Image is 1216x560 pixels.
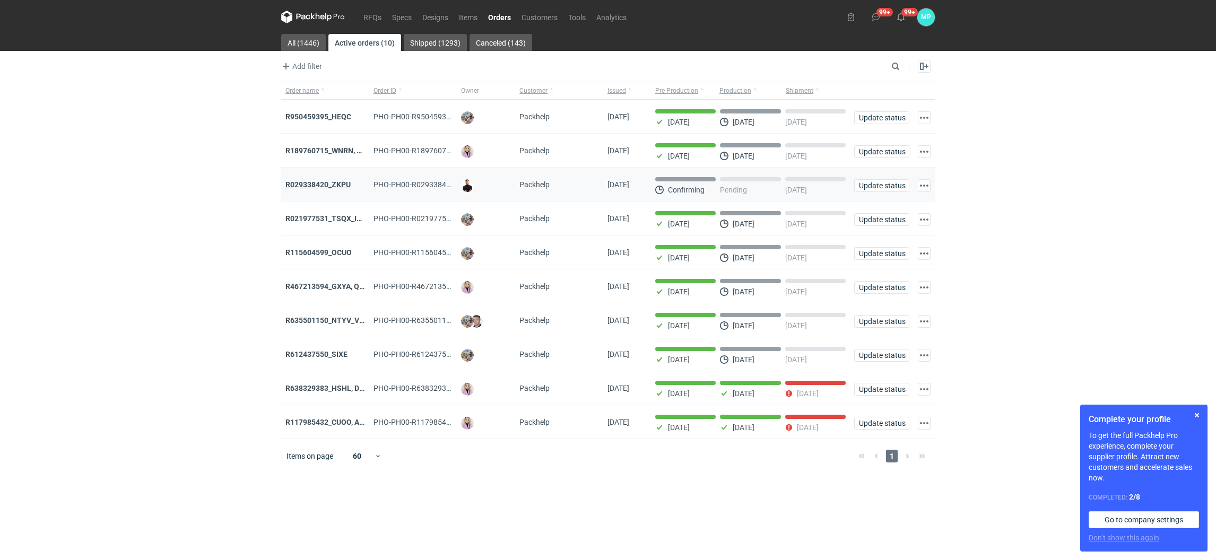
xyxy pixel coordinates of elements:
[369,82,457,99] button: Order ID
[1089,532,1159,543] button: Don’t show this again
[892,8,909,25] button: 99+
[668,355,690,364] p: [DATE]
[784,82,850,99] button: Shipment
[374,248,478,257] span: PHO-PH00-R115604599_OCUO
[859,318,905,325] span: Update status
[918,349,931,362] button: Actions
[285,384,374,392] strong: R638329383_HSHL, DETO
[859,419,905,427] span: Update status
[733,423,754,432] p: [DATE]
[854,145,909,158] button: Update status
[519,146,550,155] span: Packhelp
[854,281,909,294] button: Update status
[461,247,474,260] img: Michał Palasek
[854,349,909,362] button: Update status
[519,350,550,358] span: Packhelp
[917,8,935,26] button: MP
[461,417,474,430] img: Klaudia Wiśniewska
[859,114,905,121] span: Update status
[461,315,474,328] img: Michał Palasek
[461,281,474,294] img: Klaudia Wiśniewska
[668,220,690,228] p: [DATE]
[470,34,532,51] a: Canceled (143)
[918,417,931,430] button: Actions
[918,315,931,328] button: Actions
[854,111,909,124] button: Update status
[889,60,923,73] input: Search
[1089,430,1199,483] p: To get the full Packhelp Pro experience, complete your supplier profile. Attract new customers an...
[519,180,550,189] span: Packhelp
[785,118,807,126] p: [DATE]
[387,11,417,23] a: Specs
[797,423,819,432] p: [DATE]
[607,350,629,358] span: 26/08/2025
[285,282,374,291] strong: R467213594_GXYA, QYSN
[786,86,813,95] span: Shipment
[720,186,747,194] p: Pending
[519,316,550,325] span: Packhelp
[668,389,690,398] p: [DATE]
[668,186,705,194] p: Confirming
[867,8,884,25] button: 99+
[668,152,690,160] p: [DATE]
[917,8,935,26] div: Martyna Paroń
[607,214,629,223] span: 01/09/2025
[607,86,626,95] span: Issued
[358,11,387,23] a: RFQs
[285,180,351,189] a: R029338420_ZKPU
[859,182,905,189] span: Update status
[285,146,378,155] a: R189760715_WNRN, CWNS
[374,316,499,325] span: PHO-PH00-R635501150_NTYV_VNSV
[785,220,807,228] p: [DATE]
[733,355,754,364] p: [DATE]
[281,11,345,23] svg: Packhelp Pro
[281,82,369,99] button: Order name
[340,449,375,463] div: 60
[404,34,467,51] a: Shipped (1293)
[1089,413,1199,426] h1: Complete your profile
[461,213,474,226] img: Michał Palasek
[785,321,807,330] p: [DATE]
[516,11,563,23] a: Customers
[285,214,372,223] a: R021977531_TSQX_IDUW
[733,118,754,126] p: [DATE]
[285,418,397,426] strong: R117985432_CUOO, AZGB, OQAV
[607,384,629,392] span: 12/08/2025
[285,316,374,325] a: R635501150_NTYV_VNSV
[854,383,909,396] button: Update status
[854,315,909,328] button: Update status
[285,248,352,257] strong: R115604599_OCUO
[285,112,351,121] strong: R950459395_HEQC
[519,418,550,426] span: Packhelp
[280,60,322,73] span: Add filter
[374,112,477,121] span: PHO-PH00-R950459395_HEQC
[519,214,550,223] span: Packhelp
[1089,511,1199,528] a: Go to company settings
[279,60,323,73] button: Add filter
[607,282,629,291] span: 26/08/2025
[733,152,754,160] p: [DATE]
[519,86,548,95] span: Customer
[519,112,550,121] span: Packhelp
[519,282,550,291] span: Packhelp
[785,152,807,160] p: [DATE]
[519,384,550,392] span: Packhelp
[374,86,396,95] span: Order ID
[1129,493,1140,501] strong: 2 / 8
[733,321,754,330] p: [DATE]
[461,86,479,95] span: Owner
[1089,492,1199,503] div: Completed:
[854,417,909,430] button: Update status
[461,179,474,192] img: Tomasz Kubiak
[285,350,348,358] a: R612437550_SIXE
[854,213,909,226] button: Update status
[859,216,905,223] span: Update status
[417,11,454,23] a: Designs
[918,281,931,294] button: Actions
[281,34,326,51] a: All (1446)
[918,383,931,396] button: Actions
